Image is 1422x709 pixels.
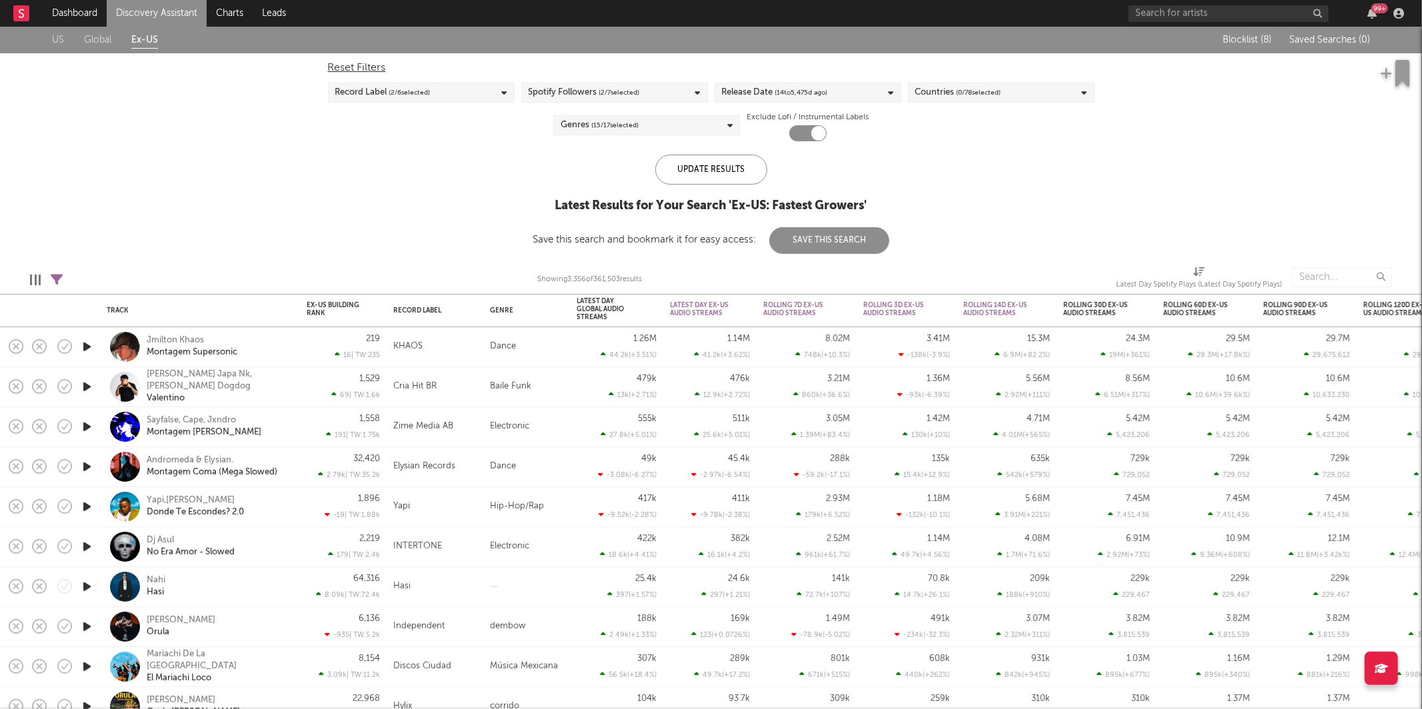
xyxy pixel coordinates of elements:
a: Orula [147,626,169,638]
div: [PERSON_NAME] Japa Nk, [PERSON_NAME] Dogdog [147,368,290,392]
div: -9.78k ( -2.38 % ) [691,510,750,519]
div: 5,423,206 [1307,430,1350,439]
div: Rolling 30D Ex-US Audio Streams [1063,301,1130,317]
span: ( 8 ) [1261,35,1271,45]
div: 729,052 [1214,470,1250,479]
div: Genre [490,307,557,315]
div: Latest Day Global Audio Streams [577,297,637,321]
div: 6.9M ( +82.2 % ) [995,351,1050,359]
span: Saved Searches [1289,35,1370,45]
div: Jmilton Khaos [147,335,204,347]
div: Spotify Followers [529,85,640,101]
div: 5.42M [1126,414,1150,423]
div: Hasi [393,578,411,594]
div: 476k [730,374,750,383]
div: 289k [730,654,750,663]
span: ( 14 to 5,475 d ago) [775,85,828,101]
div: 10.9M [1226,534,1250,543]
div: Latest Day Spotify Plays (Latest Day Spotify Plays) [1116,261,1282,299]
div: 8,154 [359,654,380,663]
div: Track [107,307,287,315]
div: 32,420 [353,454,380,463]
div: 179 | TW: 2.4k [307,550,380,559]
div: 12.9k ( +2.72 % ) [695,390,750,399]
div: 1.29M [1327,654,1350,663]
a: Montagem Supersonic [147,347,237,358]
div: Montagem [PERSON_NAME] [147,426,261,438]
a: Hasi [147,586,164,598]
div: 3.05M [826,414,850,423]
div: 3.91M ( +221 % ) [995,510,1050,519]
a: Andromeda & Elysian. [147,454,233,466]
div: 229,467 [1113,590,1150,599]
div: Cria Hit BR [393,378,437,394]
div: Valentino [147,392,185,404]
div: -2.97k ( -6.54 % ) [691,470,750,479]
div: 64,316 [353,574,380,583]
div: Zime Media AB [393,418,453,434]
div: 24.3M [1126,335,1150,343]
div: 7,451,436 [1108,510,1150,519]
div: 555k [638,414,657,423]
div: Rolling 3D Ex-US Audio Streams [863,301,930,317]
div: 1.37M [1327,694,1350,703]
span: ( 2 / 6 selected) [389,85,431,101]
div: 29.7M [1326,335,1350,343]
div: 6,136 [359,614,380,623]
div: 219 [366,335,380,343]
a: Dj Asul [147,534,174,546]
div: 5.68M [1025,494,1050,503]
div: Dance [483,447,570,487]
div: 25.6k ( +5.01 % ) [694,430,750,439]
div: Sayfalse, Cape, Jxndro [147,414,236,426]
div: 209k [1030,574,1050,583]
div: 1.03M [1127,654,1150,663]
div: 25.4k [635,574,657,583]
div: 3.09k | TW: 11.2k [307,670,380,679]
div: -935 | TW: 5.2k [307,630,380,639]
div: Hip-Hop/Rap [483,487,570,527]
div: 15.3M [1027,335,1050,343]
a: Mariachi De La [GEOGRAPHIC_DATA] [147,648,290,672]
div: 229k [1131,574,1150,583]
div: 310k [1031,694,1050,703]
a: Montagem Coma (Mega Slowed) [147,466,277,478]
div: [PERSON_NAME] [147,614,215,626]
div: 10.6M [1226,374,1250,383]
div: Edit Columns [30,261,41,299]
span: Blocklist [1223,35,1271,45]
div: 1.49M [826,614,850,623]
div: 3.82M [1226,614,1250,623]
div: Latest Day Spotify Plays (Latest Day Spotify Plays) [1116,277,1282,293]
a: Global [84,32,111,49]
div: 440k ( +262 % ) [896,670,950,679]
div: 12.1M [1328,534,1350,543]
div: No Era Amor - Slowed [147,546,235,558]
div: 2.32M ( +311 % ) [996,630,1050,639]
a: [PERSON_NAME] [147,694,215,706]
div: 1.42M [927,414,950,423]
div: Nahi [147,574,165,586]
a: El Mariachi Loco [147,672,211,684]
div: 931k [1031,654,1050,663]
div: KHAOS [393,339,423,354]
div: 7,451,436 [1308,510,1350,519]
div: 104k [637,694,657,703]
div: Filters(5 filters active) [51,261,63,299]
div: 1.26M [633,335,657,343]
div: dembow [483,607,570,647]
div: Latest Day Ex-US Audio Streams [670,301,730,317]
button: Save This Search [769,227,889,254]
div: 27.8k ( +5.01 % ) [601,430,657,439]
div: Release Date [722,85,828,101]
div: Discos Ciudad [393,658,451,674]
div: 1.39M ( +83.4 % ) [791,430,850,439]
div: 7,451,436 [1208,510,1250,519]
div: Ex-US Building Rank [307,301,360,317]
div: 310k [1131,694,1150,703]
div: 729,052 [1314,470,1350,479]
div: 608k [929,654,950,663]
